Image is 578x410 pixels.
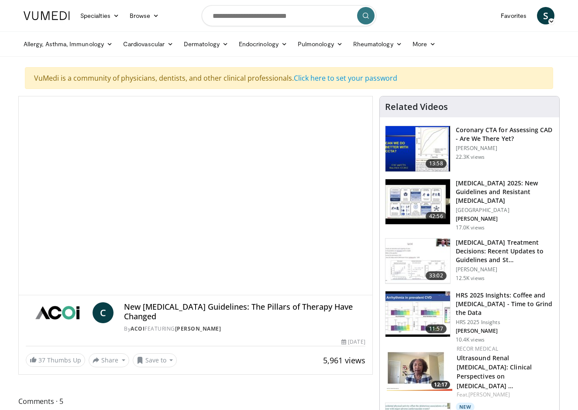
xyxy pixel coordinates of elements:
[537,7,554,24] a: S
[456,291,554,317] h3: HRS 2025 Insights: Coffee and [MEDICAL_DATA] - Time to Grind the Data
[456,154,485,161] p: 22.3K views
[75,7,124,24] a: Specialties
[457,391,552,399] div: Feat.
[124,325,365,333] div: By FEATURING
[457,354,532,389] a: Ultrasound Renal [MEDICAL_DATA]: Clinical Perspectives on [MEDICAL_DATA] …
[175,325,221,332] a: [PERSON_NAME]
[18,396,373,407] span: Comments 5
[495,7,532,24] a: Favorites
[387,345,452,391] img: db5eb954-b69d-40f8-a012-f5d3258e0349.150x105_q85_crop-smart_upscale.jpg
[385,291,554,343] a: 11:57 HRS 2025 Insights: Coffee and [MEDICAL_DATA] - Time to Grind the Data HRS 2025 Insights [PE...
[387,345,452,391] a: 12:17
[426,271,447,280] span: 33:02
[294,73,397,83] a: Click here to set your password
[93,302,114,323] a: C
[456,126,554,143] h3: Coronary CTA for Assessing CAD - Are We There Yet?
[456,319,554,326] p: HRS 2025 Insights
[24,11,70,20] img: VuMedi Logo
[385,126,450,171] img: 34b2b9a4-89e5-4b8c-b553-8a638b61a706.150x105_q85_crop-smart_upscale.jpg
[124,7,165,24] a: Browse
[456,145,554,152] p: [PERSON_NAME]
[385,179,554,231] a: 42:56 [MEDICAL_DATA] 2025: New Guidelines and Resistant [MEDICAL_DATA] [GEOGRAPHIC_DATA] [PERSON_...
[456,179,554,205] h3: [MEDICAL_DATA] 2025: New Guidelines and Resistant [MEDICAL_DATA]
[25,67,553,89] div: VuMedi is a community of physicians, dentists, and other clinical professionals.
[38,356,45,364] span: 37
[26,353,85,367] a: 37 Thumbs Up
[18,35,118,53] a: Allergy, Asthma, Immunology
[426,159,447,168] span: 13:58
[323,355,365,366] span: 5,961 views
[89,353,129,367] button: Share
[385,238,554,284] a: 33:02 [MEDICAL_DATA] Treatment Decisions: Recent Updates to Guidelines and St… [PERSON_NAME] 12.5...
[431,381,450,389] span: 12:17
[385,291,450,337] img: 25c04896-53d6-4a05-9178-9b8aabfb644a.150x105_q85_crop-smart_upscale.jpg
[385,239,450,284] img: 6f79f02c-3240-4454-8beb-49f61d478177.150x105_q85_crop-smart_upscale.jpg
[456,266,554,273] p: [PERSON_NAME]
[456,275,485,282] p: 12.5K views
[26,302,89,323] img: ACOI
[456,238,554,264] h3: [MEDICAL_DATA] Treatment Decisions: Recent Updates to Guidelines and St…
[426,212,447,221] span: 42:56
[468,391,510,398] a: [PERSON_NAME]
[131,325,144,332] a: ACOI
[179,35,234,53] a: Dermatology
[407,35,441,53] a: More
[292,35,348,53] a: Pulmonology
[456,215,554,222] p: [PERSON_NAME]
[457,345,498,352] a: Recor Medical
[456,207,554,214] p: [GEOGRAPHIC_DATA]
[385,126,554,172] a: 13:58 Coronary CTA for Assessing CAD - Are We There Yet? [PERSON_NAME] 22.3K views
[456,224,485,231] p: 17.0K views
[348,35,407,53] a: Rheumatology
[385,102,448,112] h4: Related Videos
[19,96,372,295] video-js: Video Player
[385,179,450,225] img: 280bcb39-0f4e-42eb-9c44-b41b9262a277.150x105_q85_crop-smart_upscale.jpg
[456,336,485,343] p: 10.4K views
[133,353,177,367] button: Save to
[124,302,365,321] h4: New [MEDICAL_DATA] Guidelines: The Pillars of Therapy Have Changed
[426,325,447,333] span: 11:57
[341,338,365,346] div: [DATE]
[456,328,554,335] p: [PERSON_NAME]
[118,35,179,53] a: Cardiovascular
[234,35,292,53] a: Endocrinology
[202,5,376,26] input: Search topics, interventions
